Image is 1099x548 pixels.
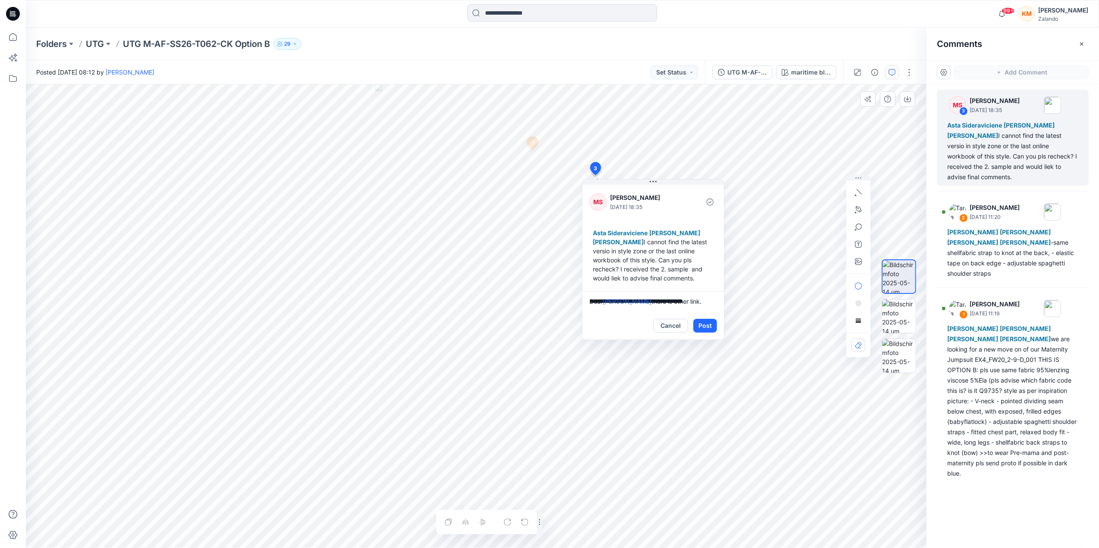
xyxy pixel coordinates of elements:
[882,339,916,373] img: Bildschirmfoto 2025-05-14 um 09.58.08
[947,239,998,246] span: [PERSON_NAME]
[1000,335,1051,342] span: [PERSON_NAME]
[1000,325,1051,332] span: [PERSON_NAME]
[949,203,966,221] img: Tania Baumeister-Hanff
[970,106,1020,115] p: [DATE] 18:35
[954,65,1089,79] button: Add Comment
[947,228,998,236] span: [PERSON_NAME]
[593,229,648,237] span: Asta Sideraviciene
[610,193,680,203] p: [PERSON_NAME]
[947,120,1078,182] div: I cannot find the latest versio in style zone or the last online workbook of this style. Can you ...
[86,38,104,50] a: UTG
[1019,6,1035,22] div: KM
[947,227,1078,279] div: -same shellfabric strap to knot at the back, - elastic tape on back edge - adjustable spaghetti s...
[868,65,882,79] button: Details
[594,165,597,172] span: 3
[727,68,767,77] div: UTG M-AF-SS26-T062-CK Option A
[949,97,966,114] div: MS
[693,319,717,333] button: Post
[776,65,836,79] button: maritime blue
[959,107,968,115] div: 3
[1000,228,1051,236] span: [PERSON_NAME]
[947,335,998,342] span: [PERSON_NAME]
[1004,121,1055,129] span: [PERSON_NAME]
[949,300,966,317] img: Tania Baumeister-Hanff
[947,325,998,332] span: [PERSON_NAME]
[970,309,1020,318] p: [DATE] 11:19
[1002,7,1014,14] span: 99+
[649,229,700,237] span: [PERSON_NAME]
[1038,16,1088,22] div: Zalando
[712,65,773,79] button: UTG M-AF-SS26-T062-CK Option A
[937,39,982,49] h2: Comments
[36,38,67,50] a: Folders
[284,39,291,49] p: 29
[970,213,1020,221] p: [DATE] 11:20
[610,203,680,212] p: [DATE] 18:35
[36,68,154,77] span: Posted [DATE] 08:12 by
[882,299,916,333] img: Bildschirmfoto 2025-05-14 um 09.57.55
[593,238,644,246] span: [PERSON_NAME]
[970,96,1020,106] p: [PERSON_NAME]
[653,319,688,333] button: Cancel
[589,225,717,286] div: I cannot find the latest versio in style zone or the last online workbook of this style. Can you ...
[970,299,1020,309] p: [PERSON_NAME]
[959,310,968,319] div: 1
[970,202,1020,213] p: [PERSON_NAME]
[883,260,915,293] img: Bildschirmfoto 2025-05-14 um 09.58.00
[123,38,270,50] p: UTG M-AF-SS26-T062-CK Option B
[106,68,154,76] a: [PERSON_NAME]
[791,68,831,77] div: maritime blue
[273,38,301,50] button: 29
[947,132,998,139] span: [PERSON_NAME]
[589,193,607,211] div: MS
[947,324,1078,479] div: we are looking for a new move on of our Maternity Jumpsuit EX4_FW20_2-9-D_001 THIS IS OPTION B: p...
[1000,239,1051,246] span: [PERSON_NAME]
[1038,5,1088,16] div: [PERSON_NAME]
[959,214,968,222] div: 2
[947,121,1002,129] span: Asta Sideraviciene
